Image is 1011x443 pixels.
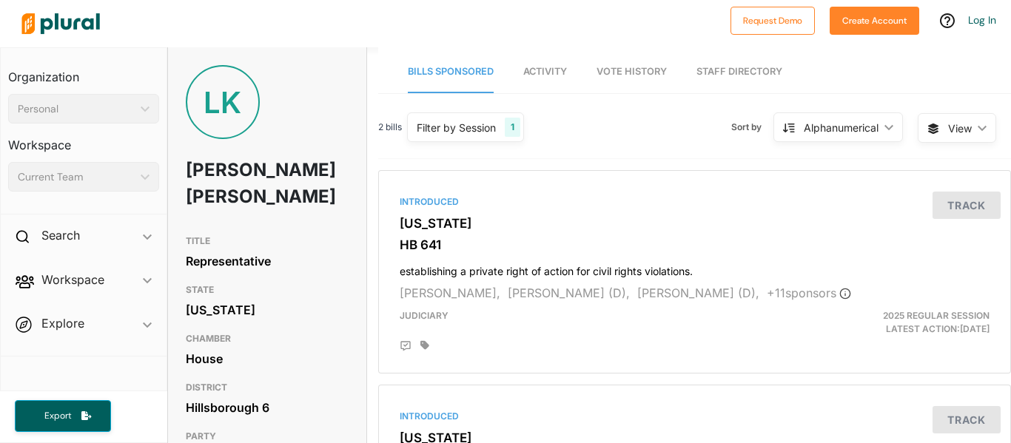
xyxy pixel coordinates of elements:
[186,379,349,396] h3: DISTRICT
[400,340,412,352] div: Add Position Statement
[8,55,159,88] h3: Organization
[186,250,349,272] div: Representative
[948,121,972,136] span: View
[767,285,851,300] span: + 11 sponsor s
[18,169,135,185] div: Current Team
[883,310,990,321] span: 2025 Regular Session
[186,348,349,370] div: House
[400,310,449,321] span: Judiciary
[18,101,135,117] div: Personal
[420,340,429,351] div: Add tags
[186,330,349,348] h3: CHAMBER
[523,51,567,93] a: Activity
[408,51,494,93] a: Bills Sponsored
[400,258,990,278] h4: establishing a private right of action for civil rights violations.
[400,410,990,423] div: Introduced
[796,309,1001,336] div: Latest Action: [DATE]
[730,12,815,27] a: Request Demo
[186,299,349,321] div: [US_STATE]
[8,124,159,156] h3: Workspace
[508,285,630,300] span: [PERSON_NAME] (D),
[804,120,879,135] div: Alphanumerical
[968,13,996,27] a: Log In
[637,285,759,300] span: [PERSON_NAME] (D),
[696,51,782,93] a: Staff Directory
[41,227,80,243] h2: Search
[378,121,402,134] span: 2 bills
[417,120,496,135] div: Filter by Session
[933,406,1001,433] button: Track
[933,192,1001,219] button: Track
[400,195,990,209] div: Introduced
[731,121,773,134] span: Sort by
[523,66,567,77] span: Activity
[400,285,500,300] span: [PERSON_NAME],
[400,237,990,252] h3: HB 641
[830,12,919,27] a: Create Account
[186,148,283,219] h1: [PERSON_NAME] [PERSON_NAME]
[408,66,494,77] span: Bills Sponsored
[186,65,260,139] div: LK
[597,51,667,93] a: Vote History
[34,410,81,422] span: Export
[186,232,349,250] h3: TITLE
[730,7,815,35] button: Request Demo
[505,118,520,137] div: 1
[186,281,349,299] h3: STATE
[15,400,111,432] button: Export
[186,396,349,419] div: Hillsborough 6
[597,66,667,77] span: Vote History
[400,216,990,231] h3: [US_STATE]
[830,7,919,35] button: Create Account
